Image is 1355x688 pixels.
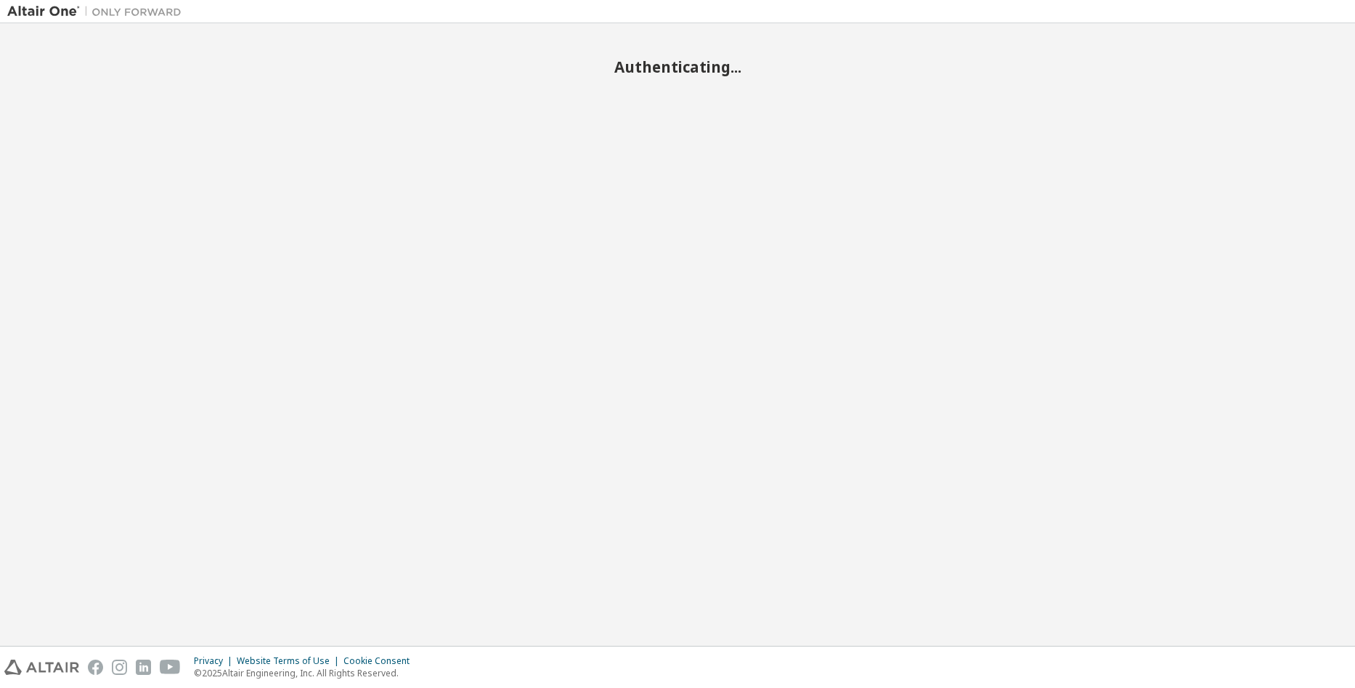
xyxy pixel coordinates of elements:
[88,660,103,675] img: facebook.svg
[4,660,79,675] img: altair_logo.svg
[112,660,127,675] img: instagram.svg
[136,660,151,675] img: linkedin.svg
[160,660,181,675] img: youtube.svg
[7,57,1348,76] h2: Authenticating...
[194,667,418,679] p: © 2025 Altair Engineering, Inc. All Rights Reserved.
[7,4,189,19] img: Altair One
[343,655,418,667] div: Cookie Consent
[194,655,237,667] div: Privacy
[237,655,343,667] div: Website Terms of Use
